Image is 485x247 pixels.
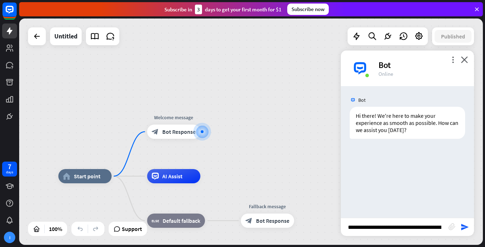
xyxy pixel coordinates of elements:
div: Untitled [54,27,77,45]
div: Online [378,70,465,77]
i: close [461,56,468,63]
i: block_attachment [448,223,456,230]
div: Welcome message [142,114,206,121]
span: Bot Response [256,217,289,224]
div: Subscribe now [287,4,329,15]
i: block_fallback [152,217,159,224]
span: Start point [74,173,100,180]
button: Open LiveChat chat widget [6,3,27,24]
div: Fallback message [235,203,299,210]
span: Bot [358,97,366,103]
div: Hi there! We're here to make your experience as smooth as possible. How can we assist you [DATE]? [350,107,465,139]
div: Subscribe in days to get your first month for $1 [164,5,282,14]
div: days [6,170,13,175]
i: home_2 [63,173,70,180]
div: Bot [378,59,465,70]
div: 3 [195,5,202,14]
div: 7 [8,163,11,170]
button: Published [435,30,472,43]
span: Support [122,223,142,235]
a: 7 days [2,162,17,177]
i: block_bot_response [152,128,159,135]
div: 100% [47,223,64,235]
span: Bot Response [162,128,196,135]
div: I [4,232,15,243]
i: block_bot_response [245,217,252,224]
i: more_vert [449,56,456,63]
span: Default fallback [163,217,200,224]
i: send [461,223,469,231]
span: AI Assist [162,173,182,180]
